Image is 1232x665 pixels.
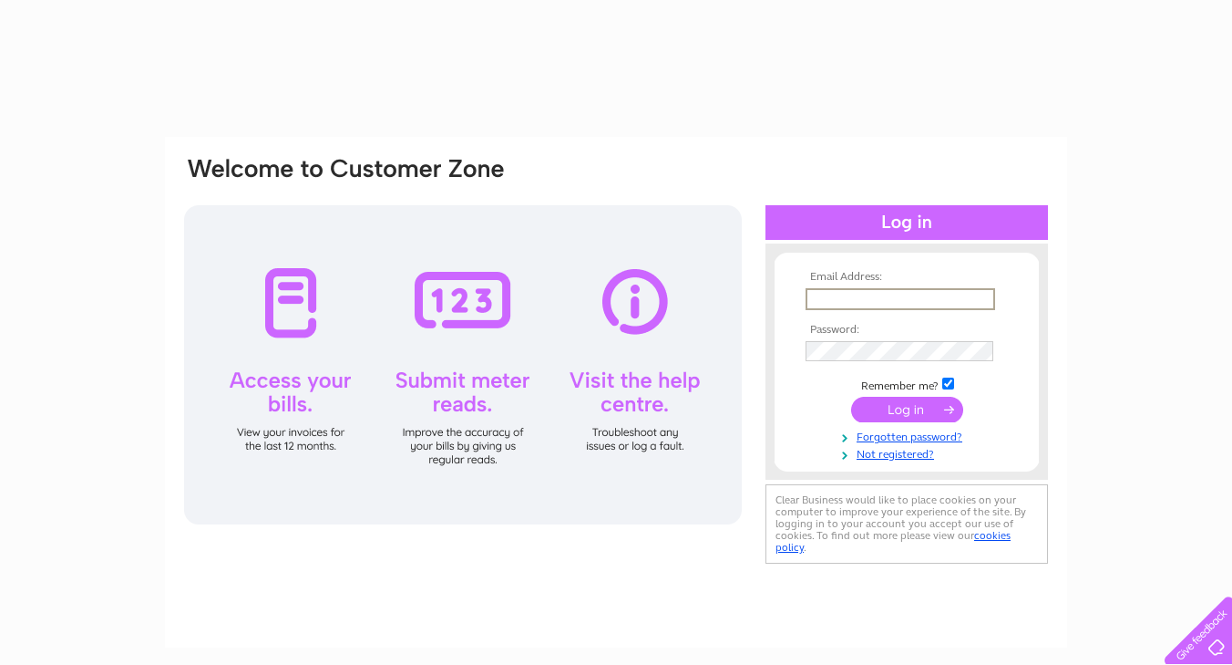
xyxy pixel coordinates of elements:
a: Not registered? [806,444,1012,462]
th: Email Address: [801,271,1012,284]
a: Forgotten password? [806,427,1012,444]
td: Remember me? [801,375,1012,393]
a: cookies policy [775,529,1011,554]
th: Password: [801,324,1012,337]
div: Clear Business would like to place cookies on your computer to improve your experience of the sit... [765,484,1048,564]
input: Submit [851,397,963,422]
